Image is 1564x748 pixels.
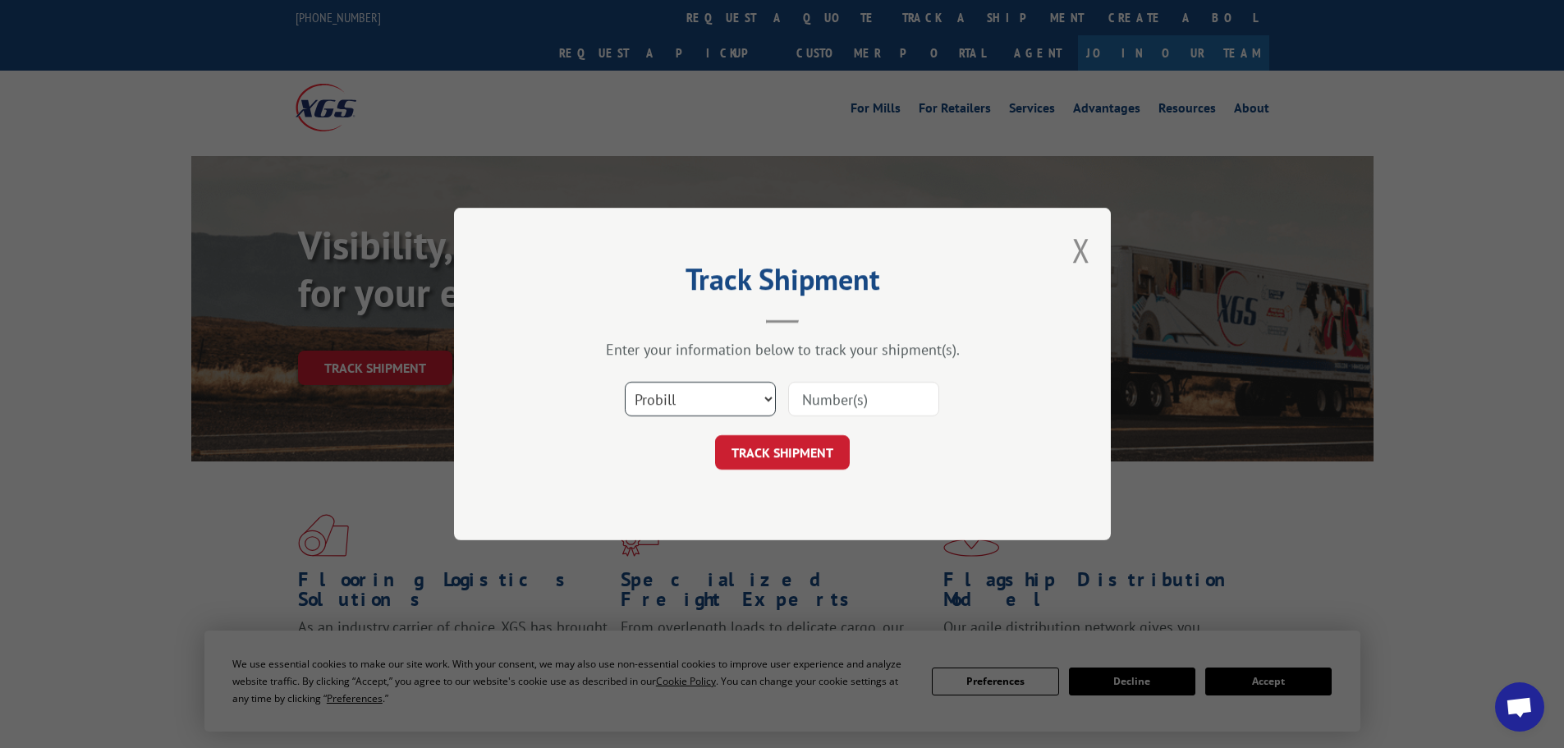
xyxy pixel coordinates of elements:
[1495,682,1544,732] div: Open chat
[1072,228,1090,272] button: Close modal
[715,435,850,470] button: TRACK SHIPMENT
[536,268,1029,299] h2: Track Shipment
[788,382,939,416] input: Number(s)
[536,340,1029,359] div: Enter your information below to track your shipment(s).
